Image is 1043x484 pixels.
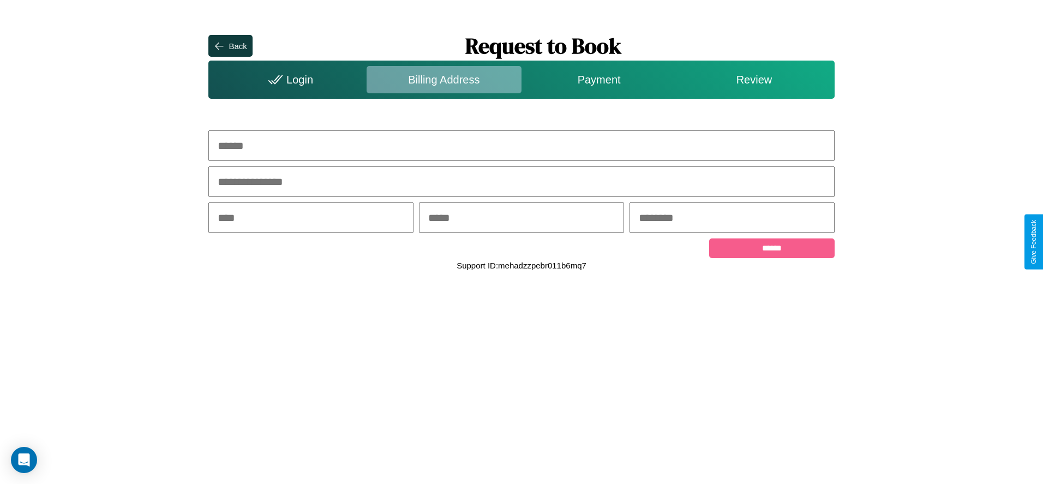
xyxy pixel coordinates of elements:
button: Back [208,35,252,57]
div: Login [211,66,366,93]
div: Payment [521,66,676,93]
div: Open Intercom Messenger [11,447,37,473]
div: Billing Address [367,66,521,93]
div: Back [229,41,247,51]
div: Review [676,66,831,93]
div: Give Feedback [1030,220,1038,264]
p: Support ID: mehadzzpebr011b6mq7 [457,258,586,273]
h1: Request to Book [253,31,835,61]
